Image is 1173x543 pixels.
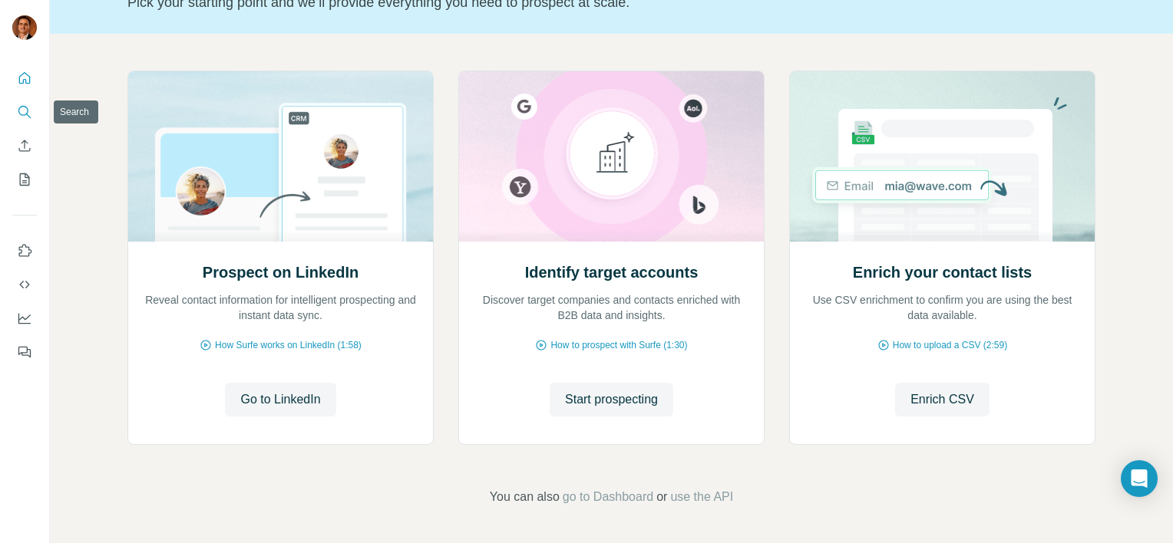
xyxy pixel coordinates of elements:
[12,237,37,265] button: Use Surfe on LinkedIn
[563,488,653,506] button: go to Dashboard
[12,166,37,193] button: My lists
[853,262,1032,283] h2: Enrich your contact lists
[550,383,673,416] button: Start prospecting
[127,71,434,242] img: Prospect on LinkedIn
[240,390,320,409] span: Go to LinkedIn
[203,262,359,283] h2: Prospect on LinkedIn
[12,15,37,40] img: Avatar
[12,338,37,366] button: Feedback
[12,304,37,332] button: Dashboard
[656,488,667,506] span: or
[893,338,1007,352] span: How to upload a CSV (2:59)
[565,390,658,409] span: Start prospecting
[12,271,37,298] button: Use Surfe API
[789,71,1095,242] img: Enrich your contact lists
[670,488,733,506] button: use the API
[215,338,362,352] span: How Surfe works on LinkedIn (1:58)
[12,98,37,126] button: Search
[474,292,748,323] p: Discover target companies and contacts enriched with B2B data and insights.
[490,488,560,506] span: You can also
[225,383,335,416] button: Go to LinkedIn
[805,292,1079,323] p: Use CSV enrichment to confirm you are using the best data available.
[12,64,37,92] button: Quick start
[895,383,990,416] button: Enrich CSV
[12,132,37,160] button: Enrich CSV
[144,292,418,323] p: Reveal contact information for intelligent prospecting and instant data sync.
[910,390,974,409] span: Enrich CSV
[525,262,699,283] h2: Identify target accounts
[1121,460,1158,497] div: Open Intercom Messenger
[550,338,687,352] span: How to prospect with Surfe (1:30)
[458,71,765,242] img: Identify target accounts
